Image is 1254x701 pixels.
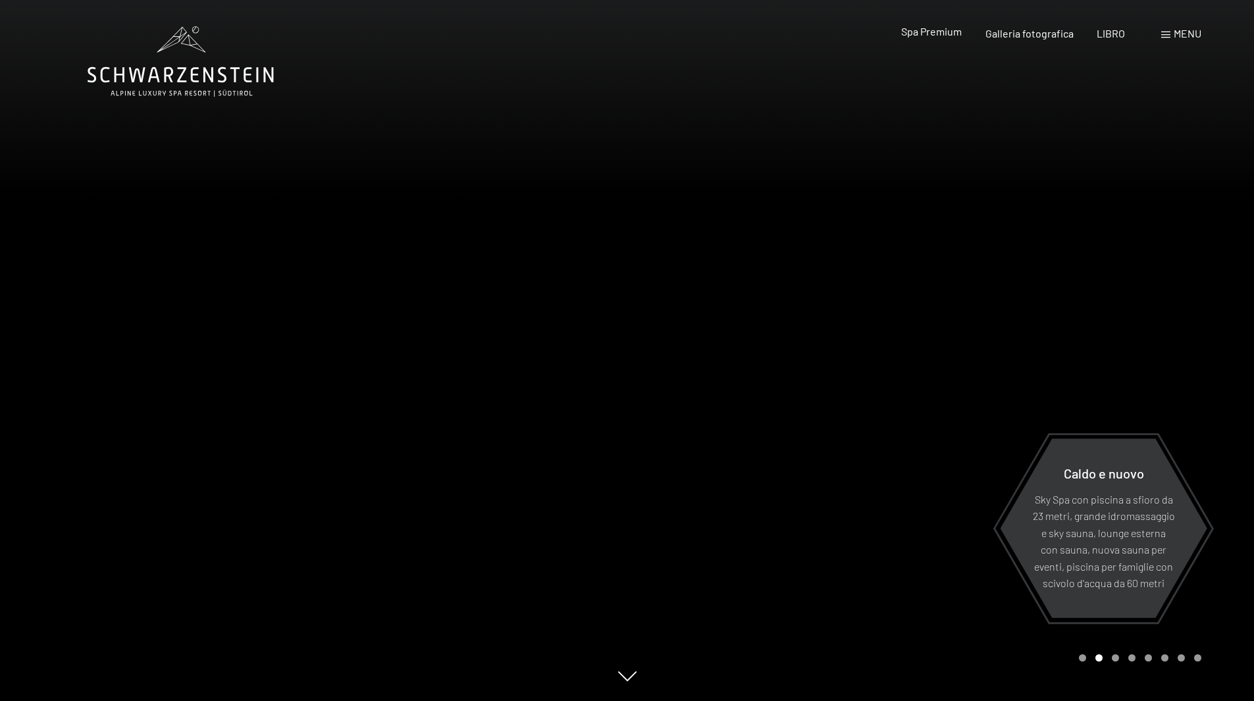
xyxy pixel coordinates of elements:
div: Pagina 6 della giostra [1161,654,1168,662]
div: Pagina 8 della giostra [1194,654,1201,662]
font: menu [1174,27,1201,39]
div: Paginazione carosello [1074,654,1201,662]
div: Pagina 3 della giostra [1112,654,1119,662]
a: Caldo e nuovo Sky Spa con piscina a sfioro da 23 metri, grande idromassaggio e sky sauna, lounge ... [999,438,1208,619]
div: Pagina 5 della giostra [1145,654,1152,662]
div: Pagina 4 del carosello [1128,654,1136,662]
font: Sky Spa con piscina a sfioro da 23 metri, grande idromassaggio e sky sauna, lounge esterna con sa... [1033,492,1175,589]
div: Carousel Page 1 [1079,654,1086,662]
font: Caldo e nuovo [1064,465,1144,480]
a: Galleria fotografica [985,27,1074,39]
div: Carousel Page 2 (Current Slide) [1095,654,1103,662]
a: LIBRO [1097,27,1125,39]
div: Carosello Pagina 7 [1178,654,1185,662]
a: Spa Premium [901,25,962,38]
